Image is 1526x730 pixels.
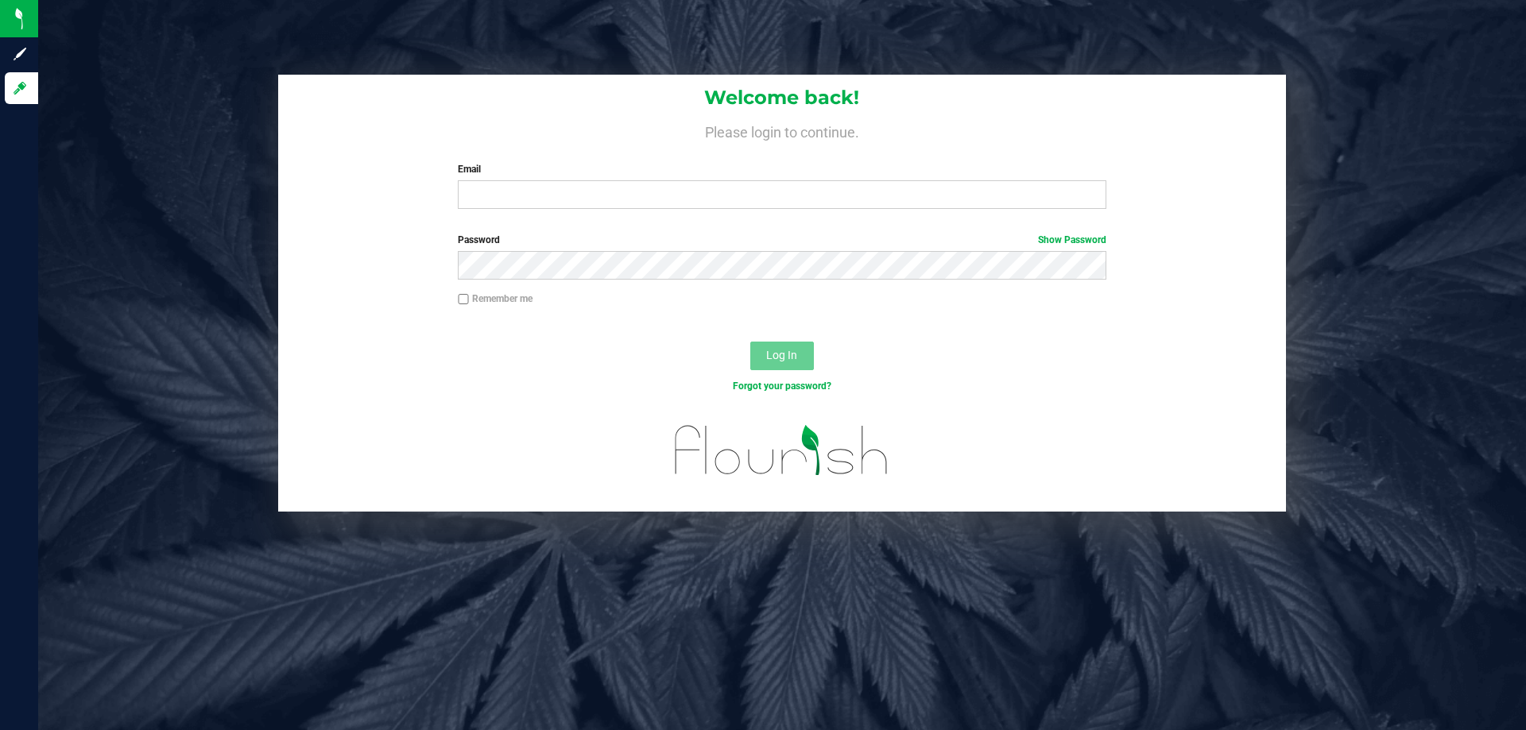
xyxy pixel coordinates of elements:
[12,80,28,96] inline-svg: Log in
[458,294,469,305] input: Remember me
[750,342,814,370] button: Log In
[458,292,533,306] label: Remember me
[766,349,797,361] span: Log In
[1038,234,1106,245] a: Show Password
[656,410,908,491] img: flourish_logo.svg
[458,162,1106,176] label: Email
[458,234,500,245] span: Password
[278,121,1286,140] h4: Please login to continue.
[733,380,831,392] a: Forgot your password?
[278,87,1286,108] h1: Welcome back!
[12,46,28,62] inline-svg: Sign up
